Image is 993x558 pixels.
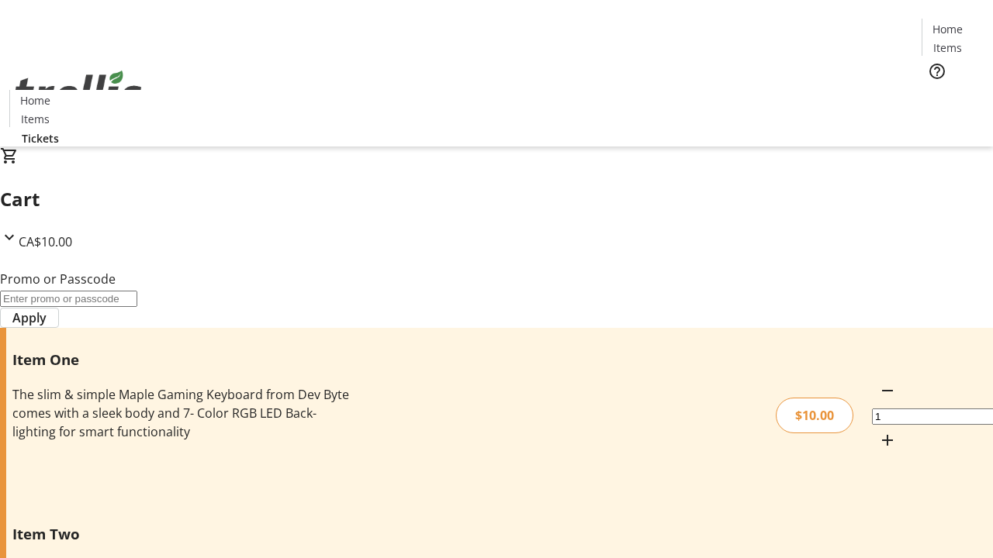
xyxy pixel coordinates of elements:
[922,21,972,37] a: Home
[12,385,351,441] div: The slim & simple Maple Gaming Keyboard from Dev Byte comes with a sleek body and 7- Color RGB LE...
[22,130,59,146] span: Tickets
[9,130,71,146] a: Tickets
[10,92,60,108] a: Home
[922,56,953,87] button: Help
[12,523,351,545] h3: Item Two
[19,233,72,250] span: CA$10.00
[922,90,984,106] a: Tickets
[934,90,971,106] span: Tickets
[932,21,963,37] span: Home
[21,111,50,127] span: Items
[12,308,47,327] span: Apply
[9,53,147,131] img: Orient E2E Organization rStvEu4mao's Logo
[20,92,50,108] span: Home
[10,111,60,127] a: Items
[12,349,351,370] h3: Item One
[922,40,972,56] a: Items
[872,375,903,406] button: Decrement by one
[776,398,853,433] div: $10.00
[872,425,903,456] button: Increment by one
[933,40,962,56] span: Items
